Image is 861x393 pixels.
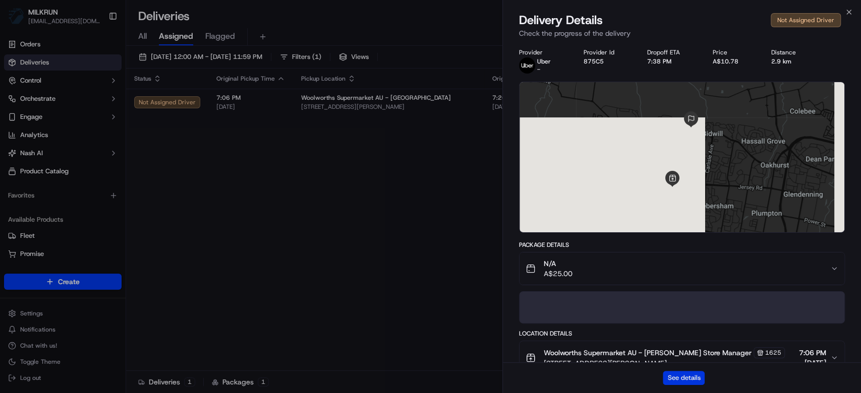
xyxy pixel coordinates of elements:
[584,57,604,65] button: 875C5
[520,341,844,374] button: Woolworths Supermarket AU - [PERSON_NAME] Store Manager1625[STREET_ADDRESS][PERSON_NAME]7:06 PM[D...
[519,241,845,249] div: Package Details
[519,28,845,38] p: Check the progress of the delivery
[544,258,572,269] span: N/A
[647,57,697,65] div: 7:38 PM
[537,65,540,74] span: -
[519,48,567,56] div: Provider
[544,348,752,358] span: Woolworths Supermarket AU - [PERSON_NAME] Store Manager
[520,252,844,285] button: N/AA$25.00
[647,48,697,56] div: Dropoff ETA
[712,48,755,56] div: Price
[771,57,812,65] div: 2.9 km
[712,57,755,65] div: A$10.78
[799,348,826,358] span: 7:06 PM
[663,371,705,385] button: See details
[519,57,535,74] img: uber-new-logo.jpeg
[544,269,572,279] span: A$25.00
[765,349,781,357] span: 1625
[519,12,603,28] span: Delivery Details
[799,358,826,368] span: [DATE]
[519,330,845,338] div: Location Details
[537,57,551,65] p: Uber
[544,358,785,368] span: [STREET_ADDRESS][PERSON_NAME]
[584,48,631,56] div: Provider Id
[771,48,812,56] div: Distance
